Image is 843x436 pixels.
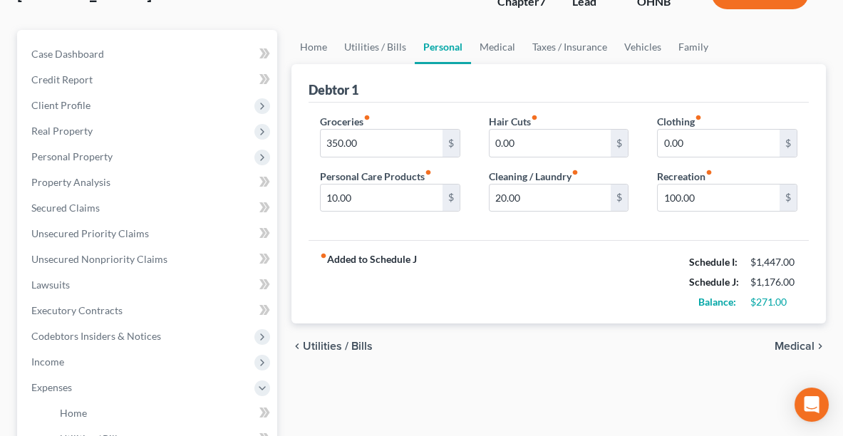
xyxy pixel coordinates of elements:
[31,279,70,291] span: Lawsuits
[60,407,87,419] span: Home
[490,130,611,157] input: --
[31,150,113,162] span: Personal Property
[750,255,797,269] div: $1,447.00
[20,67,277,93] a: Credit Report
[20,170,277,195] a: Property Analysis
[775,341,814,352] span: Medical
[20,41,277,67] a: Case Dashboard
[611,185,628,212] div: $
[531,114,538,121] i: fiber_manual_record
[489,114,538,129] label: Hair Cuts
[320,169,432,184] label: Personal Care Products
[31,73,93,85] span: Credit Report
[31,227,149,239] span: Unsecured Priority Claims
[20,195,277,221] a: Secured Claims
[750,275,797,289] div: $1,176.00
[443,130,460,157] div: $
[657,114,702,129] label: Clothing
[780,130,797,157] div: $
[425,169,432,176] i: fiber_manual_record
[303,341,373,352] span: Utilities / Bills
[750,295,797,309] div: $271.00
[814,341,826,352] i: chevron_right
[20,272,277,298] a: Lawsuits
[31,202,100,214] span: Secured Claims
[415,30,471,64] a: Personal
[336,30,415,64] a: Utilities / Bills
[572,169,579,176] i: fiber_manual_record
[31,253,167,265] span: Unsecured Nonpriority Claims
[695,114,702,121] i: fiber_manual_record
[31,355,64,368] span: Income
[31,48,104,60] span: Case Dashboard
[689,256,738,268] strong: Schedule I:
[20,246,277,272] a: Unsecured Nonpriority Claims
[658,130,780,157] input: --
[524,30,616,64] a: Taxes / Insurance
[705,169,713,176] i: fiber_manual_record
[291,341,303,352] i: chevron_left
[657,169,713,184] label: Recreation
[658,185,780,212] input: --
[795,388,829,422] div: Open Intercom Messenger
[31,125,93,137] span: Real Property
[320,114,371,129] label: Groceries
[291,30,336,64] a: Home
[443,185,460,212] div: $
[611,130,628,157] div: $
[775,341,826,352] button: Medical chevron_right
[31,330,161,342] span: Codebtors Insiders & Notices
[309,81,358,98] div: Debtor 1
[320,252,417,312] strong: Added to Schedule J
[780,185,797,212] div: $
[363,114,371,121] i: fiber_manual_record
[31,304,123,316] span: Executory Contracts
[31,176,110,188] span: Property Analysis
[320,252,327,259] i: fiber_manual_record
[490,185,611,212] input: --
[689,276,739,288] strong: Schedule J:
[321,185,443,212] input: --
[291,341,373,352] button: chevron_left Utilities / Bills
[48,400,277,426] a: Home
[489,169,579,184] label: Cleaning / Laundry
[698,296,736,308] strong: Balance:
[31,381,72,393] span: Expenses
[616,30,670,64] a: Vehicles
[321,130,443,157] input: --
[20,298,277,323] a: Executory Contracts
[20,221,277,246] a: Unsecured Priority Claims
[31,99,90,111] span: Client Profile
[670,30,717,64] a: Family
[471,30,524,64] a: Medical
